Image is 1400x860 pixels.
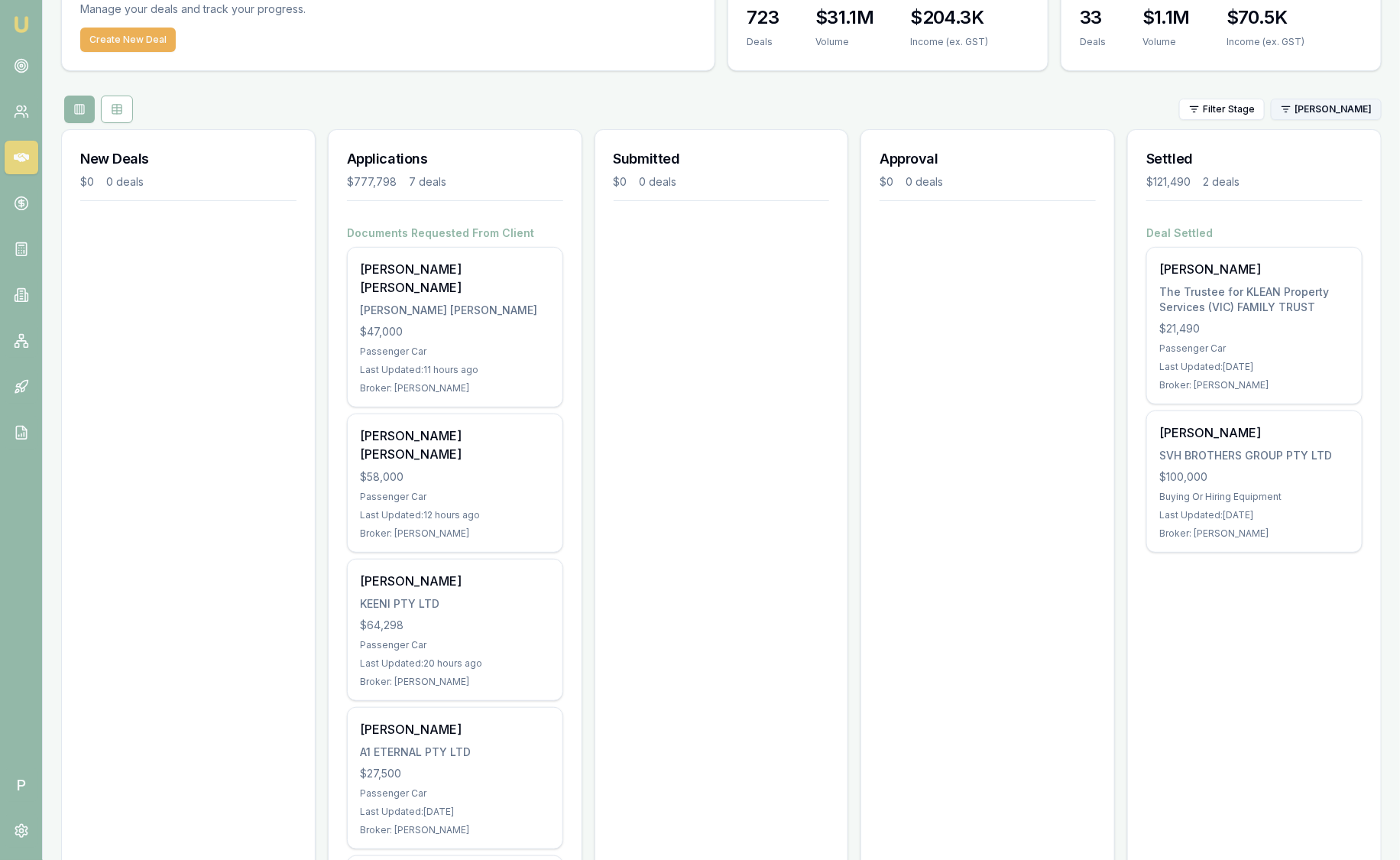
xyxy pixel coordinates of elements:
h4: Deal Settled [1146,226,1363,241]
div: Broker: [PERSON_NAME] [360,824,550,836]
div: [PERSON_NAME] [360,720,550,738]
div: [PERSON_NAME] [PERSON_NAME] [360,427,550,463]
div: The Trustee for KLEAN Property Services (VIC) FAMILY TRUST [1159,284,1350,315]
h3: $204.3K [911,5,989,30]
h3: New Deals [80,148,297,170]
h3: Settled [1146,148,1363,170]
h3: Approval [880,148,1096,170]
div: $0 [80,174,94,190]
div: Income (ex. GST) [1227,36,1304,48]
button: Filter Stage [1179,99,1265,120]
div: Buying Or Hiring Equipment [1159,491,1350,503]
div: [PERSON_NAME] [PERSON_NAME] [360,303,550,318]
div: 0 deals [106,174,144,190]
div: $121,490 [1146,174,1191,190]
div: 7 deals [409,174,446,190]
h3: $70.5K [1227,5,1304,30]
span: P [5,768,38,802]
h3: 723 [747,5,779,30]
button: Create New Deal [80,28,176,52]
div: Passenger Car [1159,342,1350,355]
div: Last Updated: [DATE] [360,806,550,818]
button: [PERSON_NAME] [1271,99,1382,120]
div: 0 deals [640,174,677,190]
div: $27,500 [360,766,550,781]
div: Volume [1142,36,1190,48]
div: Last Updated: [DATE] [1159,509,1350,521]
div: Volume [815,36,873,48]
div: Passenger Car [360,639,550,651]
div: Income (ex. GST) [911,36,989,48]
h3: $1.1M [1142,5,1190,30]
div: 0 deals [906,174,943,190]
div: [PERSON_NAME] [PERSON_NAME] [360,260,550,297]
div: $100,000 [1159,469,1350,485]
div: Last Updated: 11 hours ago [360,364,550,376]
div: $0 [880,174,893,190]
div: Last Updated: [DATE] [1159,361,1350,373]
div: A1 ETERNAL PTY LTD [360,745,550,760]
div: Deals [747,36,779,48]
div: [PERSON_NAME] [1159,260,1350,278]
h3: 33 [1080,5,1106,30]
p: Manage your deals and track your progress. [80,1,472,18]
div: KEENI PTY LTD [360,596,550,612]
div: Passenger Car [360,346,550,358]
span: Filter Stage [1203,103,1255,115]
div: Broker: [PERSON_NAME] [1159,379,1350,391]
h3: Applications [347,148,563,170]
div: $58,000 [360,469,550,485]
div: [PERSON_NAME] [360,572,550,590]
h3: $31.1M [815,5,873,30]
div: Broker: [PERSON_NAME] [360,527,550,540]
div: 2 deals [1203,174,1240,190]
div: Broker: [PERSON_NAME] [360,676,550,688]
div: Broker: [PERSON_NAME] [360,382,550,394]
div: $0 [614,174,627,190]
div: $21,490 [1159,321,1350,336]
div: $777,798 [347,174,397,190]
div: Last Updated: 12 hours ago [360,509,550,521]
div: $47,000 [360,324,550,339]
h4: Documents Requested From Client [347,226,563,241]
div: SVH BROTHERS GROUP PTY LTD [1159,448,1350,463]
img: emu-icon-u.png [12,15,31,34]
div: Passenger Car [360,491,550,503]
div: Last Updated: 20 hours ago [360,657,550,670]
h3: Submitted [614,148,830,170]
div: Broker: [PERSON_NAME] [1159,527,1350,540]
div: Deals [1080,36,1106,48]
div: [PERSON_NAME] [1159,424,1350,442]
div: $64,298 [360,618,550,633]
div: Passenger Car [360,787,550,800]
span: [PERSON_NAME] [1295,103,1372,115]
